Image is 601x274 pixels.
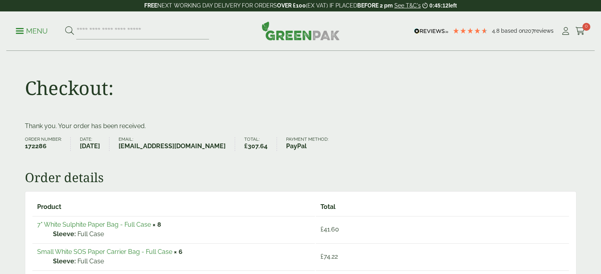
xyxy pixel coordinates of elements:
span: left [448,2,457,9]
th: Total [316,199,569,215]
a: 0 [575,25,585,37]
a: 7" White Sulphite Paper Bag - Full Case [37,221,151,228]
bdi: 74.22 [320,253,338,260]
p: Thank you. Your order has been received. [25,121,577,131]
strong: × 6 [174,248,183,255]
li: Date: [80,137,109,151]
strong: Sleeve: [53,229,76,239]
strong: Sleeve: [53,257,76,266]
div: 4.79 Stars [452,27,488,34]
p: Full Case [53,257,311,266]
strong: BEFORE 2 pm [357,2,393,9]
li: Order number: [25,137,71,151]
p: Full Case [53,229,311,239]
span: Based on [501,28,525,34]
p: Menu [16,26,48,36]
span: 207 [525,28,534,34]
h2: Order details [25,170,577,185]
bdi: 307.64 [244,142,268,150]
i: My Account [561,27,571,35]
img: GreenPak Supplies [262,21,340,40]
span: 4.8 [492,28,501,34]
h1: Checkout: [25,76,114,99]
strong: PayPal [286,142,328,151]
li: Email: [119,137,235,151]
strong: × 8 [153,221,161,228]
img: REVIEWS.io [414,28,448,34]
a: Menu [16,26,48,34]
span: £ [244,142,248,150]
a: Small White SOS Paper Carrier Bag - Full Case [37,248,172,255]
strong: FREE [144,2,157,9]
strong: OVER £100 [277,2,306,9]
span: £ [320,253,324,260]
li: Total: [244,137,277,151]
a: See T&C's [394,2,421,9]
span: £ [320,226,324,233]
th: Product [32,199,315,215]
span: 0 [582,23,590,31]
strong: [EMAIL_ADDRESS][DOMAIN_NAME] [119,142,226,151]
span: reviews [534,28,554,34]
strong: 172286 [25,142,62,151]
i: Cart [575,27,585,35]
strong: [DATE] [80,142,100,151]
span: 0:45:12 [430,2,448,9]
li: Payment method: [286,137,337,151]
bdi: 41.60 [320,226,339,233]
